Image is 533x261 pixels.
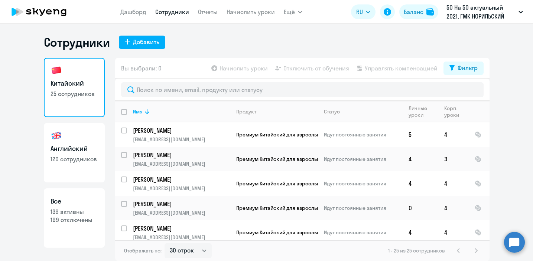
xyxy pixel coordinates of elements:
[399,4,438,19] button: Балансbalance
[120,8,146,16] a: Дашборд
[51,216,98,224] p: 169 отключены
[51,65,62,76] img: chinese
[438,171,469,196] td: 4
[404,7,423,16] div: Баланс
[133,185,230,192] p: [EMAIL_ADDRESS][DOMAIN_NAME]
[133,126,230,135] p: [PERSON_NAME]
[133,224,230,232] p: [PERSON_NAME]
[444,105,468,118] div: Корп. уроки
[403,220,438,245] td: 4
[409,105,438,118] div: Личные уроки
[44,35,110,50] h1: Сотрудники
[124,247,162,254] span: Отображать по:
[403,122,438,147] td: 5
[51,144,98,153] h3: Английский
[324,180,402,187] p: Идут постоянные занятия
[438,147,469,171] td: 3
[388,247,445,254] span: 1 - 25 из 25 сотрудников
[236,205,321,211] span: Премиум Китайский для взрослых
[236,156,321,162] span: Премиум Китайский для взрослых
[324,205,402,211] p: Идут постоянные занятия
[443,3,527,21] button: 50 На 50 актуальный 2021, ГМК НОРИЛЬСКИЙ НИКЕЛЬ, ПАО
[44,188,105,248] a: Все139 активны169 отключены
[121,82,484,97] input: Поиск по имени, email, продукту или статусу
[227,8,275,16] a: Начислить уроки
[351,4,376,19] button: RU
[51,196,98,206] h3: Все
[409,105,433,118] div: Личные уроки
[51,155,98,163] p: 120 сотрудников
[284,7,295,16] span: Ещё
[426,8,434,16] img: balance
[324,229,402,236] p: Идут постоянные занятия
[403,147,438,171] td: 4
[198,8,218,16] a: Отчеты
[133,224,230,241] a: [PERSON_NAME][EMAIL_ADDRESS][DOMAIN_NAME]
[133,200,230,216] a: [PERSON_NAME][EMAIL_ADDRESS][DOMAIN_NAME]
[133,175,230,184] p: [PERSON_NAME]
[51,208,98,216] p: 139 активны
[236,229,321,236] span: Премиум Китайский для взрослых
[133,126,230,143] a: [PERSON_NAME][EMAIL_ADDRESS][DOMAIN_NAME]
[284,4,302,19] button: Ещё
[324,108,340,115] div: Статус
[44,123,105,182] a: Английский120 сотрудников
[236,108,256,115] div: Продукт
[236,108,318,115] div: Продукт
[51,79,98,88] h3: Китайский
[133,161,230,167] p: [EMAIL_ADDRESS][DOMAIN_NAME]
[51,90,98,98] p: 25 сотрудников
[133,108,230,115] div: Имя
[324,131,402,138] p: Идут постоянные занятия
[51,130,62,142] img: english
[236,131,321,138] span: Премиум Китайский для взрослых
[133,151,230,167] a: [PERSON_NAME][EMAIL_ADDRESS][DOMAIN_NAME]
[438,196,469,220] td: 4
[133,200,230,208] p: [PERSON_NAME]
[324,156,402,162] p: Идут постоянные занятия
[133,37,159,46] div: Добавить
[438,122,469,147] td: 4
[403,196,438,220] td: 0
[133,108,143,115] div: Имя
[133,136,230,143] p: [EMAIL_ADDRESS][DOMAIN_NAME]
[356,7,363,16] span: RU
[155,8,189,16] a: Сотрудники
[44,58,105,117] a: Китайский25 сотрудников
[133,151,230,159] p: [PERSON_NAME]
[438,220,469,245] td: 4
[133,234,230,241] p: [EMAIL_ADDRESS][DOMAIN_NAME]
[324,108,402,115] div: Статус
[443,62,484,75] button: Фильтр
[119,36,165,49] button: Добавить
[121,64,162,73] span: Вы выбрали: 0
[133,175,230,192] a: [PERSON_NAME][EMAIL_ADDRESS][DOMAIN_NAME]
[236,180,321,187] span: Премиум Китайский для взрослых
[444,105,463,118] div: Корп. уроки
[133,209,230,216] p: [EMAIL_ADDRESS][DOMAIN_NAME]
[458,63,478,72] div: Фильтр
[403,171,438,196] td: 4
[446,3,516,21] p: 50 На 50 актуальный 2021, ГМК НОРИЛЬСКИЙ НИКЕЛЬ, ПАО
